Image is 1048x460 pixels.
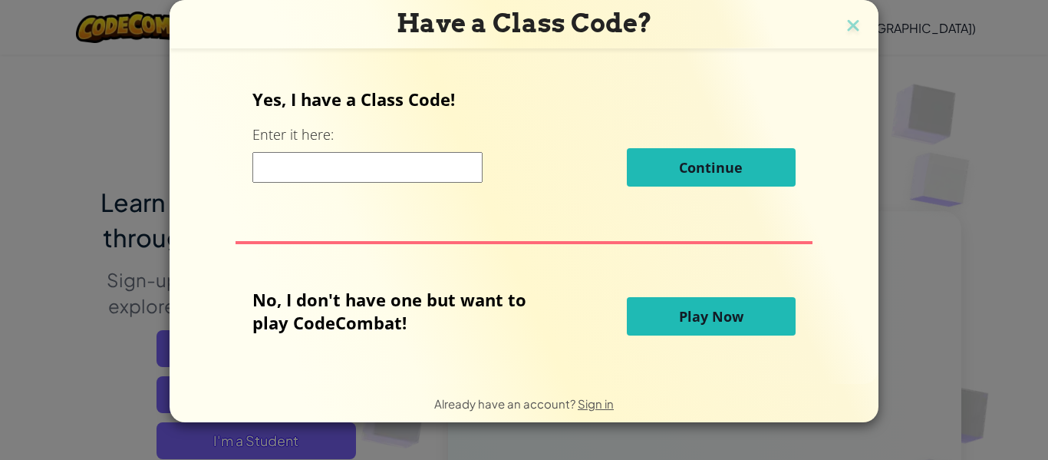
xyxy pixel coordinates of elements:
span: Play Now [679,307,743,326]
span: Continue [679,158,743,177]
img: close icon [843,15,863,38]
p: No, I don't have one but want to play CodeCombat! [252,288,549,334]
button: Continue [627,148,796,187]
label: Enter it here: [252,125,334,144]
a: Sign in [578,396,614,411]
span: Already have an account? [434,396,578,411]
p: Yes, I have a Class Code! [252,88,795,111]
button: Play Now [627,297,796,336]
span: Have a Class Code? [397,8,652,38]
